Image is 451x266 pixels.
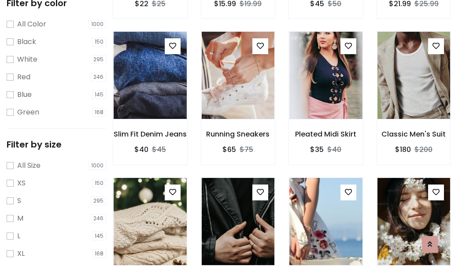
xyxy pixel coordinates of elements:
label: XS [17,178,26,188]
label: All Color [17,19,46,30]
label: XL [17,248,25,259]
label: L [17,231,20,241]
span: 1000 [89,161,106,170]
label: All Size [17,160,41,171]
h6: Pleated Midi Skirt [289,130,363,138]
h6: $180 [395,145,411,154]
span: 150 [92,37,106,46]
h6: $35 [310,145,324,154]
h6: Classic Men's Suit [377,130,451,138]
h5: Filter by size [7,139,106,150]
h6: Running Sneakers [201,130,275,138]
h6: Slim Fit Denim Jeans [113,130,187,138]
label: Green [17,107,39,118]
span: 145 [92,232,106,240]
span: 246 [91,214,106,223]
h6: $40 [134,145,148,154]
span: 150 [92,179,106,188]
label: Red [17,72,30,82]
span: 168 [92,249,106,258]
span: 295 [91,55,106,64]
del: $40 [327,144,341,155]
del: $75 [240,144,253,155]
span: 145 [92,90,106,99]
del: $200 [414,144,433,155]
label: Black [17,37,36,47]
span: 295 [91,196,106,205]
label: Blue [17,89,32,100]
label: S [17,196,21,206]
span: 168 [92,108,106,117]
span: 1000 [89,20,106,29]
span: 246 [91,73,106,81]
del: $45 [152,144,166,155]
label: M [17,213,23,224]
h6: $65 [222,145,236,154]
label: White [17,54,37,65]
